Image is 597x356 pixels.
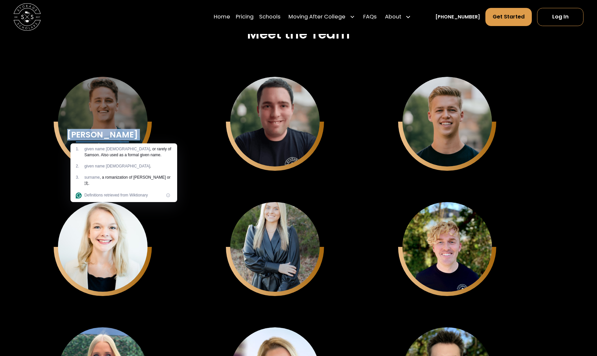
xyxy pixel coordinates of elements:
div: About [385,13,401,21]
a: [PHONE_NUMBER] [435,14,480,21]
h3: Meet the Team [247,26,350,42]
a: Pricing [236,8,254,27]
div: Moving After College [288,13,345,21]
img: Storage Scholars main logo [14,3,41,31]
a: Schools [259,8,281,27]
a: FAQs [363,8,377,27]
a: Home [214,8,230,27]
div: About [382,8,413,27]
div: Moving After College [286,8,358,27]
a: Log In [537,8,583,26]
a: Get Started [485,8,531,26]
div: [PERSON_NAME] [67,130,138,139]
